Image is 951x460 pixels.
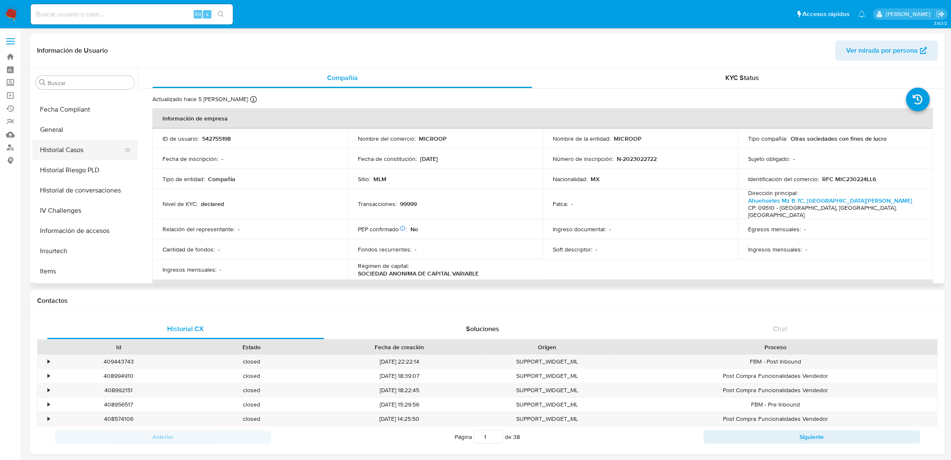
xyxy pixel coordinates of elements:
[185,398,317,412] div: closed
[318,369,481,383] div: [DATE] 18:39:07
[185,369,317,383] div: closed
[748,246,802,253] p: Ingresos mensuales :
[185,355,317,369] div: closed
[32,180,138,201] button: Historial de conversaciones
[52,398,185,412] div: 408956517
[32,99,138,120] button: Fecha Compliant
[162,225,234,233] p: Relación del representante :
[614,135,642,142] p: MICROOP
[748,204,919,219] h4: CP: 09510 - [GEOGRAPHIC_DATA], [GEOGRAPHIC_DATA], [GEOGRAPHIC_DATA]
[357,262,408,270] p: Régimen de capital :
[748,196,912,205] a: Ahuehuetes Mz B 7C, [GEOGRAPHIC_DATA][PERSON_NAME]
[748,225,800,233] p: Egresos mensuales :
[804,225,805,233] p: -
[208,175,235,183] p: Compañia
[37,46,108,55] h1: Información de Usuario
[466,324,499,334] span: Soluciones
[835,40,938,61] button: Ver mirada por persona
[858,11,865,18] a: Notificaciones
[418,135,446,142] p: MICROOP
[822,175,876,183] p: RFC MIC230224LL6
[609,225,611,233] p: -
[846,40,918,61] span: Ver mirada por persona
[481,355,613,369] div: SUPPORT_WIDGET_ML
[420,155,437,163] p: [DATE]
[185,412,317,426] div: closed
[613,355,937,369] div: FBM - Post Inbound
[885,10,933,18] p: marianathalie.grajeda@mercadolibre.com.mx
[357,225,407,233] p: PEP confirmado :
[58,343,179,351] div: Id
[324,343,475,351] div: Fecha de creación
[513,433,520,441] span: 38
[357,270,478,277] p: SOCIEDAD ANONIMA DE CAPITAL VARIABLE
[481,383,613,397] div: SUPPORT_WIDGET_ML
[613,398,937,412] div: FBM - Pre Inbound
[357,155,416,163] p: Fecha de constitución :
[52,412,185,426] div: 408574106
[318,398,481,412] div: [DATE] 15:29:56
[703,430,920,444] button: Siguiente
[218,246,220,253] p: -
[318,355,481,369] div: [DATE] 22:22:14
[52,369,185,383] div: 408994910
[220,266,221,273] p: -
[357,246,411,253] p: Fondos recurrentes :
[481,398,613,412] div: SUPPORT_WIDGET_ML
[162,135,199,142] p: ID de usuario :
[32,261,138,281] button: Items
[571,200,573,208] p: -
[167,324,204,334] span: Historial CX
[52,355,185,369] div: 409443743
[748,155,789,163] p: Sujeto obligado :
[748,189,797,197] p: Dirección principal :
[487,343,607,351] div: Origen
[553,135,610,142] p: Nombre de la entidad :
[773,324,787,334] span: Chat
[206,10,208,18] span: s
[162,246,215,253] p: Cantidad de fondos :
[725,73,759,83] span: KYC Status
[481,369,613,383] div: SUPPORT_WIDGET_ML
[152,95,248,103] p: Actualizado hace 5 [PERSON_NAME]
[553,175,587,183] p: Nacionalidad :
[318,412,481,426] div: [DATE] 14:25:50
[48,79,131,87] input: Buscar
[805,246,807,253] p: -
[32,201,138,221] button: IV Challenges
[613,369,937,383] div: Post Compra Funcionalidades Vendedor
[212,8,229,20] button: search-icon
[185,383,317,397] div: closed
[48,372,50,380] div: •
[357,135,415,142] p: Nombre del comercio :
[202,135,231,142] p: 542755198
[191,343,312,351] div: Estado
[162,200,197,208] p: Nivel de KYC :
[55,430,271,444] button: Anterior
[39,79,46,86] button: Buscar
[318,383,481,397] div: [DATE] 18:22:45
[48,401,50,409] div: •
[31,9,233,20] input: Buscar usuario o caso...
[553,225,606,233] p: Ingreso documental :
[455,430,520,444] span: Página de
[613,412,937,426] div: Post Compra Funcionalidades Vendedor
[613,383,937,397] div: Post Compra Funcionalidades Vendedor
[32,160,138,180] button: Historial Riesgo PLD
[32,221,138,241] button: Información de accesos
[553,155,613,163] p: Número de inscripción :
[327,73,358,83] span: Compañía
[48,415,50,423] div: •
[201,200,224,208] p: declared
[162,175,205,183] p: Tipo de entidad :
[748,175,818,183] p: Identificación del comercio :
[793,155,794,163] p: -
[414,246,416,253] p: -
[357,200,396,208] p: Transacciones :
[748,135,787,142] p: Tipo compañía :
[596,246,597,253] p: -
[936,10,945,19] a: Salir
[162,155,218,163] p: Fecha de inscripción :
[591,175,599,183] p: MX
[32,281,138,302] button: KYC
